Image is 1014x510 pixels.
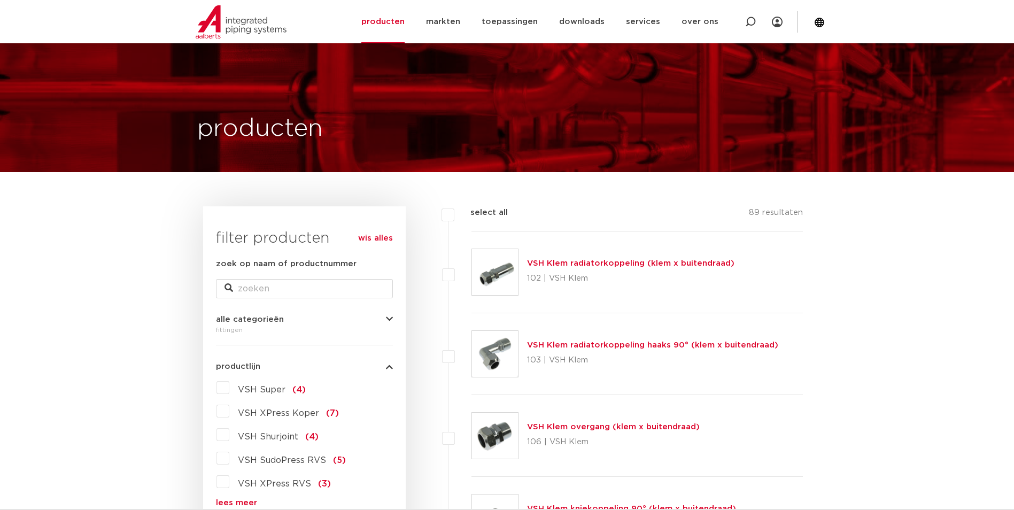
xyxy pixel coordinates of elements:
[216,258,357,271] label: zoek op naam of productnummer
[216,499,393,507] a: lees meer
[527,423,700,431] a: VSH Klem overgang (klem x buitendraad)
[749,206,803,223] p: 89 resultaten
[527,352,778,369] p: 103 | VSH Klem
[216,315,393,323] button: alle categorieën
[216,228,393,249] h3: filter producten
[454,206,508,219] label: select all
[527,259,734,267] a: VSH Klem radiatorkoppeling (klem x buitendraad)
[333,456,346,465] span: (5)
[216,323,393,336] div: fittingen
[472,413,518,459] img: Thumbnail for VSH Klem overgang (klem x buitendraad)
[527,434,700,451] p: 106 | VSH Klem
[472,331,518,377] img: Thumbnail for VSH Klem radiatorkoppeling haaks 90° (klem x buitendraad)
[326,409,339,418] span: (7)
[238,385,285,394] span: VSH Super
[216,362,260,370] span: productlijn
[216,279,393,298] input: zoeken
[238,432,298,441] span: VSH Shurjoint
[238,480,311,488] span: VSH XPress RVS
[527,341,778,349] a: VSH Klem radiatorkoppeling haaks 90° (klem x buitendraad)
[472,249,518,295] img: Thumbnail for VSH Klem radiatorkoppeling (klem x buitendraad)
[238,409,319,418] span: VSH XPress Koper
[292,385,306,394] span: (4)
[527,270,734,287] p: 102 | VSH Klem
[318,480,331,488] span: (3)
[358,232,393,245] a: wis alles
[305,432,319,441] span: (4)
[238,456,326,465] span: VSH SudoPress RVS
[216,315,284,323] span: alle categorieën
[216,362,393,370] button: productlijn
[197,112,323,146] h1: producten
